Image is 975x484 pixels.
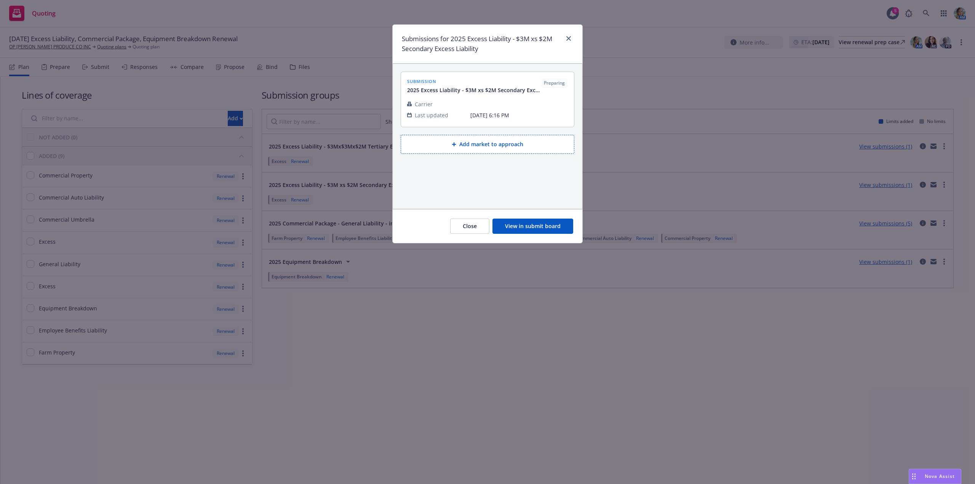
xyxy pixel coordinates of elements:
button: Close [450,219,489,234]
span: Carrier [415,100,433,108]
span: submission [407,78,541,85]
div: Drag to move [909,469,919,484]
span: Nova Assist [925,473,955,479]
a: close [564,34,573,43]
span: Preparing [544,80,565,86]
button: Nova Assist [909,469,961,484]
span: [DATE] 6:16 PM [470,111,568,119]
span: Last updated [415,111,448,119]
button: View in submit board [492,219,573,234]
span: 2025 Excess Liability - $3M xs $2M Secondary Excess Liability [407,86,541,94]
h1: Submissions for 2025 Excess Liability - $3M xs $2M Secondary Excess Liability [402,34,561,54]
button: Add market to approach [401,135,574,154]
